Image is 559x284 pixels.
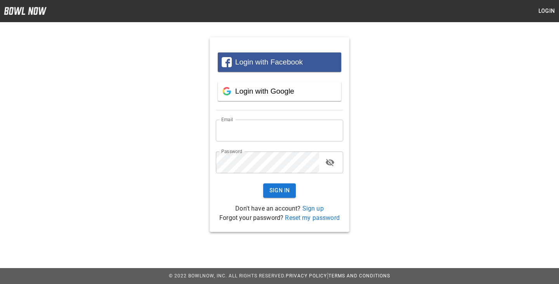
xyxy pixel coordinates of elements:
[328,273,390,279] a: Terms and Conditions
[322,155,338,170] button: toggle password visibility
[235,87,294,95] span: Login with Google
[286,273,327,279] a: Privacy Policy
[235,58,303,66] span: Login with Facebook
[169,273,286,279] span: © 2022 BowlNow, Inc. All Rights Reserved.
[216,204,343,213] p: Don't have an account?
[4,7,47,15] img: logo
[218,52,341,72] button: Login with Facebook
[302,205,324,212] a: Sign up
[534,4,559,18] button: Login
[263,183,296,198] button: Sign In
[218,82,341,101] button: Login with Google
[216,213,343,223] p: Forgot your password?
[285,214,340,221] a: Reset my password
